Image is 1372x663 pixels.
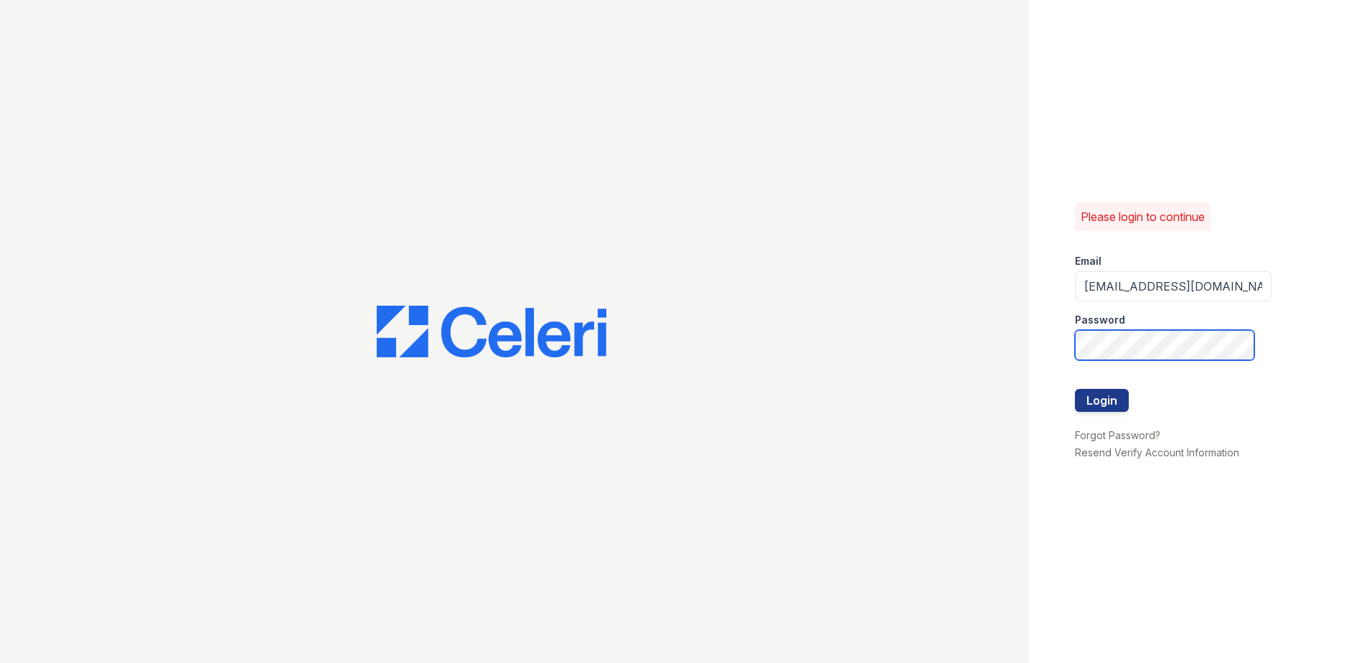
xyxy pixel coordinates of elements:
label: Password [1075,313,1125,327]
img: CE_Logo_Blue-a8612792a0a2168367f1c8372b55b34899dd931a85d93a1a3d3e32e68fde9ad4.png [377,306,606,357]
label: Email [1075,254,1101,268]
button: Login [1075,389,1129,412]
a: Forgot Password? [1075,429,1160,441]
a: Resend Verify Account Information [1075,446,1239,459]
p: Please login to continue [1081,208,1205,225]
